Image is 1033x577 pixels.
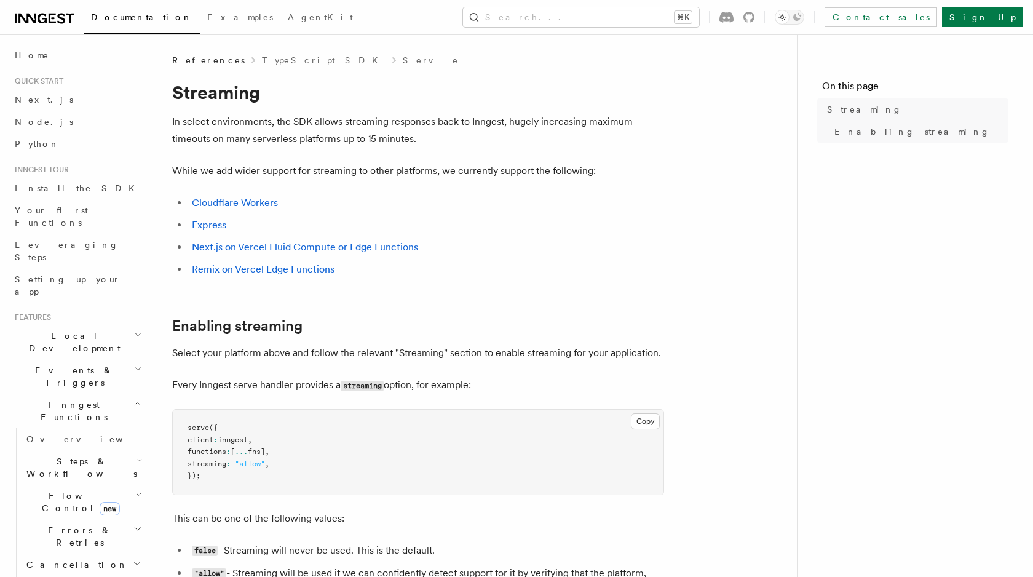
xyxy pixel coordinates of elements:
span: : [226,460,231,468]
span: , [248,436,252,444]
a: Documentation [84,4,200,34]
a: Next.js [10,89,144,111]
a: Enabling streaming [829,121,1008,143]
span: Inngest tour [10,165,69,175]
button: Steps & Workflows [22,450,144,485]
a: Home [10,44,144,66]
button: Local Development [10,325,144,359]
span: Examples [207,12,273,22]
a: Setting up your app [10,268,144,303]
span: Setting up your app [15,274,121,296]
a: Install the SDK [10,177,144,199]
a: Enabling streaming [172,317,303,335]
span: Python [15,139,60,149]
span: Node.js [15,117,73,127]
a: TypeScript SDK [262,54,386,66]
button: Copy [631,413,660,429]
a: Leveraging Steps [10,234,144,268]
a: Streaming [822,98,1008,121]
span: ... [235,447,248,456]
a: Node.js [10,111,144,133]
p: Every Inngest serve handler provides a option, for example: [172,376,664,394]
span: [ [231,447,235,456]
code: streaming [341,381,384,391]
li: - Streaming will never be used. This is the default. [188,542,664,560]
span: client [188,436,213,444]
a: Examples [200,4,280,33]
span: , [265,460,269,468]
span: Streaming [827,103,902,116]
a: Your first Functions [10,199,144,234]
a: Python [10,133,144,155]
button: Events & Triggers [10,359,144,394]
span: Features [10,312,51,322]
p: Select your platform above and follow the relevant "Streaming" section to enable streaming for yo... [172,344,664,362]
span: Steps & Workflows [22,455,137,480]
a: Serve [403,54,459,66]
button: Flow Controlnew [22,485,144,519]
span: streaming [188,460,226,468]
span: Cancellation [22,559,128,571]
span: Leveraging Steps [15,240,119,262]
a: Express [192,219,226,231]
span: : [226,447,231,456]
span: Documentation [91,12,192,22]
span: Your first Functions [15,205,88,228]
a: Remix on Vercel Edge Functions [192,263,334,275]
a: Cloudflare Workers [192,197,278,209]
p: In select environments, the SDK allows streaming responses back to Inngest, hugely increasing max... [172,113,664,148]
a: Sign Up [942,7,1023,27]
span: Enabling streaming [834,125,990,138]
span: "allow" [235,460,265,468]
span: AgentKit [288,12,353,22]
span: serve [188,423,209,432]
span: Quick start [10,76,63,86]
a: AgentKit [280,4,360,33]
h1: Streaming [172,81,664,103]
p: This can be one of the following values: [172,510,664,527]
a: Overview [22,428,144,450]
span: Events & Triggers [10,364,134,389]
span: Next.js [15,95,73,105]
span: References [172,54,245,66]
h4: On this page [822,79,1008,98]
span: Home [15,49,49,62]
span: ({ [209,423,218,432]
span: Errors & Retries [22,524,133,549]
p: While we add wider support for streaming to other platforms, we currently support the following: [172,162,664,180]
span: new [100,502,120,515]
span: inngest [218,436,248,444]
button: Cancellation [22,554,144,576]
span: Inngest Functions [10,399,133,423]
span: fns] [248,447,265,456]
a: Contact sales [825,7,937,27]
kbd: ⌘K [675,11,692,23]
span: , [265,447,269,456]
button: Toggle dark mode [775,10,804,25]
a: Next.js on Vercel Fluid Compute or Edge Functions [192,241,418,253]
span: : [213,436,218,444]
span: }); [188,471,200,480]
button: Inngest Functions [10,394,144,428]
button: Search...⌘K [463,7,699,27]
span: Install the SDK [15,183,142,193]
span: Overview [26,434,153,444]
span: Flow Control [22,490,135,514]
code: false [192,546,218,556]
span: functions [188,447,226,456]
button: Errors & Retries [22,519,144,554]
span: Local Development [10,330,134,354]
